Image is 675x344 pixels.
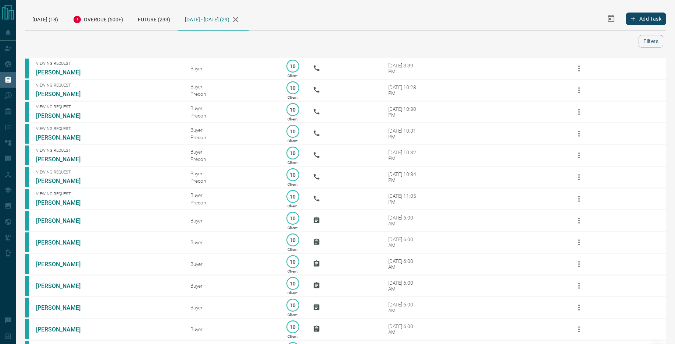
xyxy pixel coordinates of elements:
[25,189,29,209] div: condos.ca
[36,69,91,76] a: [PERSON_NAME]
[602,10,620,28] button: Select Date Range
[388,171,419,183] div: [DATE] 10:34 PM
[287,182,297,186] p: Client
[290,237,296,243] p: 10
[36,304,91,311] a: [PERSON_NAME]
[287,334,297,338] p: Client
[65,7,131,30] div: Overdue (500+)
[25,145,29,165] div: condos.ca
[287,117,297,121] p: Client
[190,192,272,198] div: Buyer
[25,167,29,187] div: condos.ca
[25,124,29,144] div: condos.ca
[36,112,91,119] a: [PERSON_NAME]
[25,80,29,100] div: condos.ca
[287,248,297,252] p: Client
[388,236,419,248] div: [DATE] 6:00 AM
[287,161,297,165] p: Client
[36,239,91,246] a: [PERSON_NAME]
[290,302,296,308] p: 10
[290,107,296,112] p: 10
[190,283,272,289] div: Buyer
[626,13,666,25] button: Add Task
[25,276,29,296] div: condos.ca
[25,102,29,122] div: condos.ca
[388,280,419,292] div: [DATE] 6:00 AM
[25,7,65,30] div: [DATE] (18)
[36,199,91,206] a: [PERSON_NAME]
[388,84,419,96] div: [DATE] 10:28 PM
[388,193,419,205] div: [DATE] 11:05 PM
[388,258,419,270] div: [DATE] 6:00 AM
[190,200,272,206] div: Precon
[36,326,91,333] a: [PERSON_NAME]
[388,302,419,313] div: [DATE] 6:00 AM
[290,150,296,156] p: 10
[36,134,91,141] a: [PERSON_NAME]
[287,204,297,208] p: Client
[36,261,91,268] a: [PERSON_NAME]
[36,91,91,98] a: [PERSON_NAME]
[190,261,272,267] div: Buyer
[190,66,272,71] div: Buyer
[290,129,296,134] p: 10
[290,324,296,330] p: 10
[36,126,179,131] span: Viewing Request
[36,282,91,289] a: [PERSON_NAME]
[190,113,272,119] div: Precon
[178,7,249,31] div: [DATE] - [DATE] (29)
[190,218,272,224] div: Buyer
[287,291,297,295] p: Client
[388,323,419,335] div: [DATE] 6:00 AM
[190,326,272,332] div: Buyer
[25,59,29,78] div: condos.ca
[190,171,272,176] div: Buyer
[287,74,297,78] p: Client
[639,35,663,48] button: Filters
[290,63,296,69] p: 10
[190,84,272,89] div: Buyer
[36,217,91,224] a: [PERSON_NAME]
[190,239,272,245] div: Buyer
[36,156,91,163] a: [PERSON_NAME]
[36,148,179,153] span: Viewing Request
[388,63,419,74] div: [DATE] 3:39 PM
[287,95,297,99] p: Client
[25,211,29,231] div: condos.ca
[36,178,91,185] a: [PERSON_NAME]
[290,172,296,178] p: 10
[290,85,296,91] p: 10
[388,106,419,118] div: [DATE] 10:30 PM
[190,305,272,310] div: Buyer
[36,61,179,66] span: Viewing Request
[36,170,179,175] span: Viewing Request
[190,91,272,97] div: Precon
[25,298,29,317] div: condos.ca
[190,134,272,140] div: Precon
[287,269,297,273] p: Client
[190,127,272,133] div: Buyer
[388,150,419,161] div: [DATE] 10:32 PM
[36,83,179,88] span: Viewing Request
[190,149,272,155] div: Buyer
[25,254,29,274] div: condos.ca
[190,156,272,162] div: Precon
[290,281,296,286] p: 10
[287,313,297,317] p: Client
[25,319,29,339] div: condos.ca
[190,178,272,184] div: Precon
[131,7,178,30] div: Future (233)
[290,194,296,199] p: 10
[36,192,179,196] span: Viewing Request
[287,139,297,143] p: Client
[290,259,296,264] p: 10
[388,128,419,140] div: [DATE] 10:31 PM
[25,232,29,252] div: condos.ca
[190,105,272,111] div: Buyer
[36,105,179,109] span: Viewing Request
[290,215,296,221] p: 10
[388,215,419,227] div: [DATE] 6:00 AM
[287,226,297,230] p: Client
